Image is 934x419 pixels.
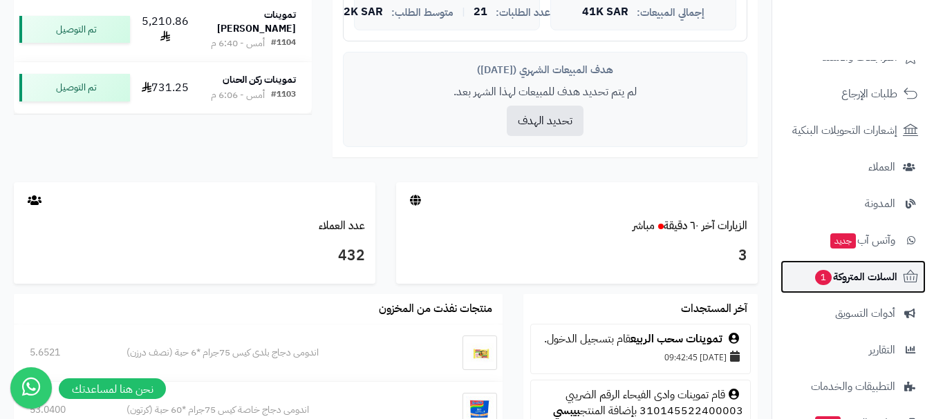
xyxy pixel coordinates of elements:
span: 2K SAR [344,6,383,19]
div: [DATE] 09:42:45 [538,347,743,367]
a: التطبيقات والخدمات [781,370,926,403]
img: اندومى دجاج بلدى كيس 75جرام *6 حبة (نصف درزن) [463,335,497,370]
span: المدونة [865,194,895,213]
span: وآتس آب [829,231,895,250]
span: متوسط الطلب: [391,7,454,19]
div: هدف المبيعات الشهري ([DATE]) [354,63,736,77]
span: إشعارات التحويلات البنكية [792,121,897,140]
h3: 432 [24,244,365,268]
div: قام بتسجيل الدخول. [538,331,743,347]
span: 41K SAR [582,6,628,19]
a: أدوات التسويق [781,297,926,330]
div: 53.0400 [30,403,95,417]
a: العملاء [781,150,926,184]
span: جديد [830,233,856,249]
span: | [462,7,465,17]
div: #1104 [271,37,296,50]
h3: منتجات نفذت من المخزون [379,303,492,315]
div: اندومى دجاج خاصة كيس 75جرام *60 حبة (كرتون) [127,403,422,417]
div: أمس - 6:40 م [211,37,265,50]
a: الزيارات آخر ٦٠ دقيقةمباشر [633,217,747,234]
a: المدونة [781,187,926,220]
strong: تموينات ركن الحنان [223,72,296,87]
span: أدوات التسويق [835,304,895,323]
h3: 3 [407,244,747,268]
a: إشعارات التحويلات البنكية [781,114,926,147]
p: لم يتم تحديد هدف للمبيعات لهذا الشهر بعد. [354,84,736,100]
div: تم التوصيل [19,74,130,101]
small: مباشر [633,217,655,234]
div: 5.6521 [30,346,95,360]
span: التطبيقات والخدمات [811,377,895,396]
span: 1 [815,270,832,285]
button: تحديد الهدف [507,106,583,136]
a: التقارير [781,333,926,367]
span: طلبات الإرجاع [841,84,897,104]
span: التقارير [869,340,895,360]
span: العملاء [868,157,895,177]
strong: تموينات [PERSON_NAME] [217,8,296,36]
span: عدد الطلبات: [496,7,550,19]
h3: آخر المستجدات [681,303,747,315]
a: السلات المتروكة1 [781,260,926,293]
div: أمس - 6:06 م [211,88,265,102]
a: عدد العملاء [319,217,365,234]
a: وآتس آبجديد [781,224,926,257]
a: تموينات سحب الربيع [631,331,722,347]
td: 731.25 [136,62,195,113]
div: تم التوصيل [19,16,130,43]
div: #1103 [271,88,296,102]
span: إجمالي المبيعات: [637,7,704,19]
div: اندومى دجاج بلدى كيس 75جرام *6 حبة (نصف درزن) [127,346,422,360]
span: 21 [474,6,487,19]
span: السلات المتروكة [814,267,897,286]
a: طلبات الإرجاع [781,77,926,110]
